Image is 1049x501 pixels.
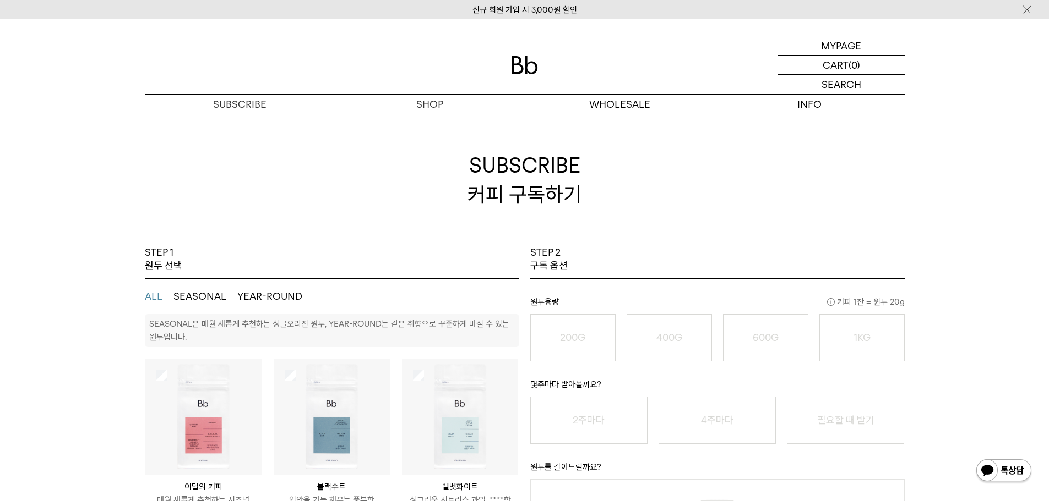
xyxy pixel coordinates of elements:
[530,246,568,273] p: STEP 2 구독 옵션
[402,359,518,475] img: 상품이미지
[656,332,682,343] o: 400G
[530,378,905,397] p: 몇주마다 받아볼까요?
[145,246,182,273] p: STEP 1 원두 선택
[149,319,509,342] p: SEASONAL은 매월 새롭게 추천하는 싱글오리진 원두, YEAR-ROUND는 같은 취향으로 꾸준하게 마실 수 있는 원두입니다.
[525,95,715,114] p: WHOLESALE
[530,314,616,361] button: 200G
[145,95,335,114] a: SUBSCRIBE
[530,295,905,314] p: 원두용량
[627,314,712,361] button: 400G
[274,480,390,493] p: 블랙수트
[512,56,538,74] img: 로고
[145,290,162,303] button: ALL
[753,332,779,343] o: 600G
[715,95,905,114] p: INFO
[849,56,860,74] p: (0)
[854,332,871,343] o: 1KG
[827,295,905,309] span: 커피 1잔 = 윈두 20g
[778,56,905,75] a: CART (0)
[560,332,585,343] o: 200G
[274,359,390,475] img: 상품이미지
[778,36,905,56] a: MYPAGE
[402,480,518,493] p: 벨벳화이트
[787,397,904,444] button: 필요할 때 받기
[530,397,648,444] button: 2주마다
[173,290,226,303] button: SEASONAL
[145,359,262,475] img: 상품이미지
[821,36,861,55] p: MYPAGE
[145,114,905,246] h2: SUBSCRIBE 커피 구독하기
[823,56,849,74] p: CART
[723,314,808,361] button: 600G
[145,480,262,493] p: 이달의 커피
[335,95,525,114] a: SHOP
[975,458,1032,485] img: 카카오톡 채널 1:1 채팅 버튼
[472,5,577,15] a: 신규 회원 가입 시 3,000원 할인
[659,397,776,444] button: 4주마다
[822,75,861,94] p: SEARCH
[237,290,302,303] button: YEAR-ROUND
[530,460,905,479] p: 원두를 갈아드릴까요?
[819,314,905,361] button: 1KG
